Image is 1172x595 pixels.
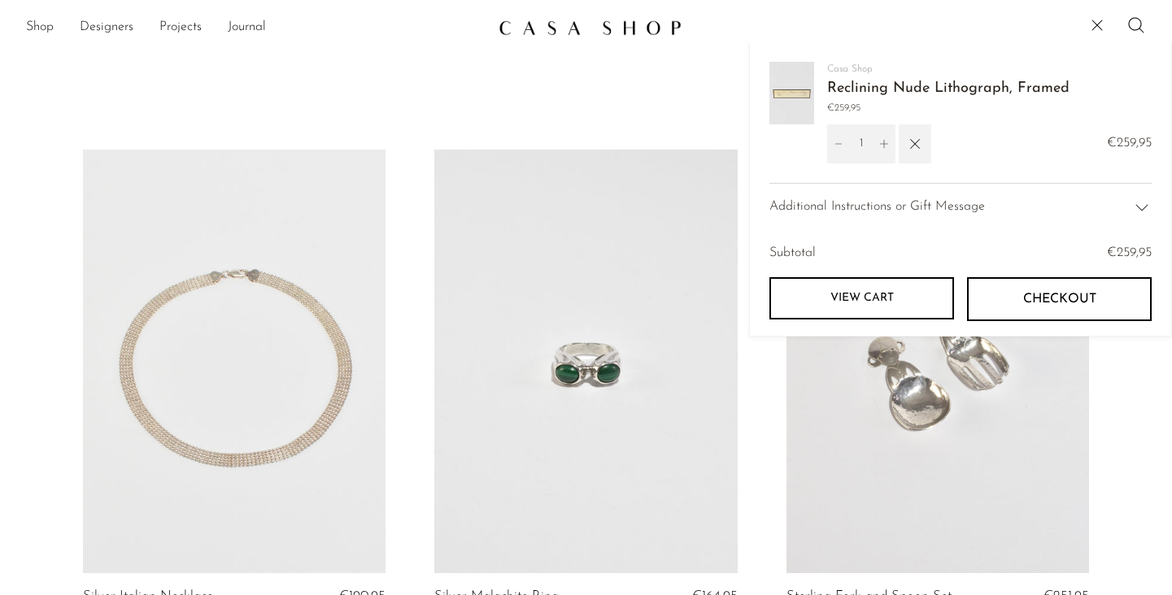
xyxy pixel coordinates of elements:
[827,64,873,74] a: Casa Shop
[26,14,486,41] ul: NEW HEADER MENU
[769,62,814,124] img: Reclining Nude Lithograph, Framed
[1023,292,1096,307] span: Checkout
[827,81,1070,96] a: Reclining Nude Lithograph, Framed
[1107,246,1152,259] span: €259,95
[26,14,486,41] nav: Desktop navigation
[159,17,202,38] a: Projects
[967,277,1152,321] button: Checkout
[26,17,54,38] a: Shop
[228,17,266,38] a: Journal
[827,124,850,163] button: Decrement
[873,124,895,163] button: Increment
[769,243,816,264] span: Subtotal
[1107,133,1152,154] span: €259,95
[769,183,1152,231] div: Additional Instructions or Gift Message
[827,101,1070,116] span: €259,95
[80,17,133,38] a: Designers
[769,277,954,319] a: View cart
[850,124,873,163] input: Quantity
[769,197,985,218] span: Additional Instructions or Gift Message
